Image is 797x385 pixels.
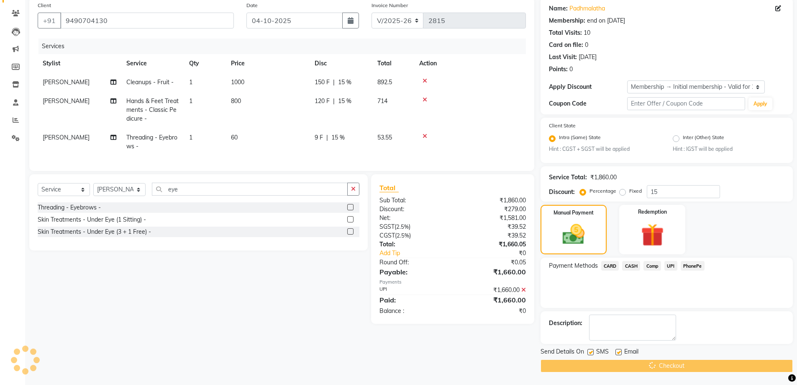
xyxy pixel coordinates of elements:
img: _gift.svg [634,221,671,249]
input: Search or Scan [152,183,348,196]
span: 15 % [331,133,345,142]
span: 53.55 [377,134,392,141]
span: 2.5% [397,232,409,239]
div: Description: [549,319,582,328]
input: Enter Offer / Coupon Code [627,97,745,110]
div: Points: [549,65,568,74]
label: Percentage [589,187,616,195]
div: ₹1,660.00 [453,267,532,277]
div: ( ) [373,231,453,240]
span: 15 % [338,78,351,87]
span: | [326,133,328,142]
div: 0 [585,41,588,49]
span: CARD [601,261,619,271]
span: | [333,78,335,87]
th: Action [414,54,526,73]
span: 892.5 [377,78,392,86]
span: Send Details On [541,347,584,358]
span: SMS [596,347,609,358]
label: Manual Payment [554,209,594,217]
div: ₹1,660.05 [453,240,532,249]
span: 1 [189,78,192,86]
div: Total: [373,240,453,249]
span: 60 [231,134,238,141]
th: Total [372,54,414,73]
span: 714 [377,97,387,105]
div: Discount: [549,188,575,196]
span: Hands & Feet Treatments - Classic Pedicure - [126,97,179,122]
div: ₹39.52 [453,222,532,231]
span: Email [624,347,638,358]
div: ₹1,860.00 [590,173,617,182]
span: 150 F [315,78,330,87]
div: Skin Treatments - Under Eye (1 Sitting) - [38,215,146,224]
th: Qty [184,54,226,73]
label: Fixed [629,187,642,195]
span: PhonePe [681,261,705,271]
div: ₹39.52 [453,231,532,240]
div: Total Visits: [549,28,582,37]
div: ₹1,660.00 [453,286,532,295]
div: Membership: [549,16,585,25]
div: Net: [373,214,453,222]
span: Total [379,183,399,192]
div: Services [38,39,532,54]
th: Service [121,54,184,73]
label: Intra (Same) State [559,134,601,144]
div: Payments [379,279,525,286]
span: 9 F [315,133,323,142]
div: ₹0.05 [453,258,532,267]
span: Threading - Eyebrows - [126,134,177,150]
div: Name: [549,4,568,13]
div: Skin Treatments - Under Eye (3 + 1 Free) - [38,227,151,236]
span: Comp [643,261,661,271]
div: Paid: [373,295,453,305]
span: [PERSON_NAME] [43,78,90,86]
small: Hint : CGST + SGST will be applied [549,145,661,153]
span: [PERSON_NAME] [43,97,90,105]
span: 15 % [338,97,351,106]
span: Payment Methods [549,261,598,270]
div: ( ) [373,222,453,231]
th: Price [226,54,310,73]
div: ₹1,581.00 [453,214,532,222]
div: ₹1,860.00 [453,196,532,205]
div: [DATE] [579,53,597,62]
div: ₹1,660.00 [453,295,532,305]
a: Padhmalatha [569,4,605,13]
th: Disc [310,54,372,73]
div: Round Off: [373,258,453,267]
div: UPI [373,286,453,295]
label: Inter (Other) State [683,134,724,144]
button: Apply [748,98,772,110]
div: ₹0 [466,249,532,258]
div: Coupon Code [549,99,628,108]
span: 2.5% [396,223,409,230]
span: SGST [379,223,395,230]
small: Hint : IGST will be applied [673,145,784,153]
label: Invoice Number [372,2,408,9]
label: Client State [549,122,576,129]
span: 1 [189,134,192,141]
span: 1 [189,97,192,105]
div: Threading - Eyebrows - [38,203,101,212]
span: UPI [664,261,677,271]
div: ₹0 [453,307,532,315]
label: Client [38,2,51,9]
img: _cash.svg [556,222,592,247]
label: Date [246,2,258,9]
div: Discount: [373,205,453,214]
div: Sub Total: [373,196,453,205]
span: 120 F [315,97,330,106]
button: +91 [38,13,61,28]
div: end on [DATE] [587,16,625,25]
div: ₹279.00 [453,205,532,214]
span: CASH [622,261,640,271]
th: Stylist [38,54,121,73]
span: 1000 [231,78,244,86]
span: Cleanups - Fruit - [126,78,174,86]
div: Balance : [373,307,453,315]
span: | [333,97,335,106]
span: CGST [379,232,395,239]
input: Search by Name/Mobile/Email/Code [60,13,234,28]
